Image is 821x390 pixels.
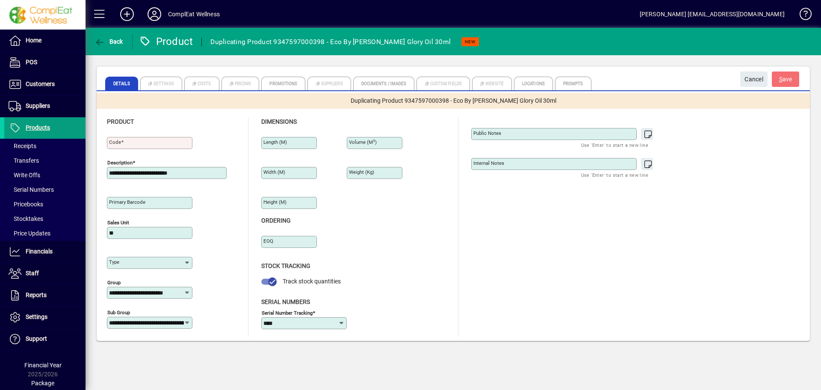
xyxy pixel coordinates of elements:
a: Price Updates [4,226,86,241]
a: Home [4,30,86,51]
div: Duplicating Product 9347597000398 - Eco By [PERSON_NAME] Glory Oil 30ml [210,35,451,49]
span: Transfers [9,157,39,164]
mat-label: Primary barcode [109,199,145,205]
span: Financial Year [24,362,62,369]
span: NEW [465,39,475,45]
button: Save [772,71,799,87]
a: Settings [4,307,86,328]
div: Product [139,35,193,48]
span: S [779,76,783,83]
button: Add [113,6,141,22]
a: Support [4,328,86,350]
mat-label: Height (m) [263,199,286,205]
span: Pricebooks [9,201,43,208]
sup: 3 [373,139,375,143]
mat-label: Public Notes [473,130,501,136]
button: Cancel [740,71,768,87]
a: Knowledge Base [793,2,810,30]
button: Back [92,34,125,49]
span: Cancel [744,72,763,86]
span: Ordering [261,217,291,224]
div: [PERSON_NAME] [EMAIL_ADDRESS][DOMAIN_NAME] [640,7,785,21]
mat-label: Internal Notes [473,160,504,166]
span: Serial Numbers [9,186,54,193]
a: POS [4,52,86,73]
span: Financials [26,248,53,255]
span: Product [107,118,134,125]
a: Financials [4,241,86,262]
mat-label: Width (m) [263,169,285,175]
mat-label: Code [109,139,121,145]
span: Settings [26,313,47,320]
mat-label: Weight (Kg) [349,169,374,175]
div: ComplEat Wellness [168,7,220,21]
span: Dimensions [261,118,297,125]
mat-label: EOQ [263,238,273,244]
mat-label: Group [107,280,121,286]
span: Serial Numbers [261,298,310,305]
a: Transfers [4,153,86,168]
a: Pricebooks [4,197,86,211]
a: Stocktakes [4,211,86,226]
span: POS [26,59,37,65]
mat-label: Description [107,160,133,166]
app-page-header-button: Back [86,34,133,49]
span: Receipts [9,143,36,149]
span: Support [26,335,47,342]
span: Back [95,38,123,45]
a: Staff [4,263,86,284]
a: Reports [4,285,86,306]
mat-label: Type [109,259,119,265]
span: Suppliers [26,102,50,109]
mat-label: Volume (m ) [349,139,377,145]
span: Price Updates [9,230,50,237]
span: Package [31,380,54,387]
span: Write Offs [9,172,40,179]
span: Reports [26,292,47,298]
mat-label: Serial Number tracking [262,310,313,316]
span: Customers [26,80,55,87]
mat-hint: Use 'Enter' to start a new line [581,170,648,180]
span: Duplicating Product 9347597000398 - Eco By [PERSON_NAME] Glory Oil 30ml [351,96,556,105]
mat-label: Length (m) [263,139,287,145]
span: Track stock quantities [283,278,341,285]
span: Staff [26,270,39,277]
span: Stock Tracking [261,262,310,269]
mat-label: Sales unit [107,220,129,226]
span: ave [779,72,792,86]
span: Products [26,124,50,131]
mat-label: Sub group [107,310,130,316]
a: Customers [4,74,86,95]
button: Profile [141,6,168,22]
a: Receipts [4,139,86,153]
a: Serial Numbers [4,182,86,197]
mat-hint: Use 'Enter' to start a new line [581,140,648,150]
a: Write Offs [4,168,86,182]
span: Stocktakes [9,215,43,222]
span: Home [26,37,41,44]
a: Suppliers [4,95,86,117]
